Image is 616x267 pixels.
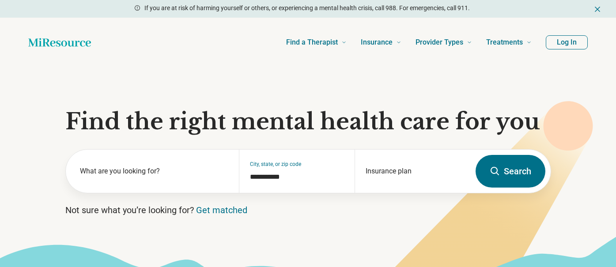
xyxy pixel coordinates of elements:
[361,25,401,60] a: Insurance
[80,166,229,177] label: What are you looking for?
[28,34,91,51] a: Home page
[486,36,523,49] span: Treatments
[416,36,463,49] span: Provider Types
[416,25,472,60] a: Provider Types
[144,4,470,13] p: If you are at risk of harming yourself or others, or experiencing a mental health crisis, call 98...
[546,35,588,49] button: Log In
[286,25,347,60] a: Find a Therapist
[65,204,551,216] p: Not sure what you’re looking for?
[593,4,602,14] button: Dismiss
[196,205,247,215] a: Get matched
[476,155,545,188] button: Search
[361,36,393,49] span: Insurance
[486,25,532,60] a: Treatments
[65,109,551,135] h1: Find the right mental health care for you
[286,36,338,49] span: Find a Therapist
